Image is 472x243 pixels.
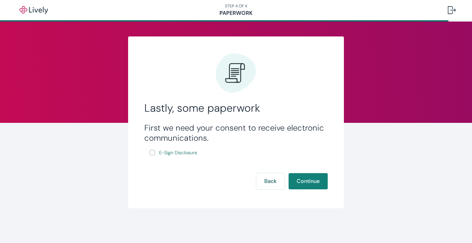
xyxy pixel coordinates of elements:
button: Back [256,173,285,189]
a: e-sign disclosure document [158,148,199,157]
button: Continue [289,173,328,189]
img: Lively [15,6,53,14]
button: Log out [442,2,461,18]
h3: First we need your consent to receive electronic communications. [144,123,328,143]
h2: Lastly, some paperwork [144,101,328,115]
span: E-Sign Disclosure [159,149,197,156]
